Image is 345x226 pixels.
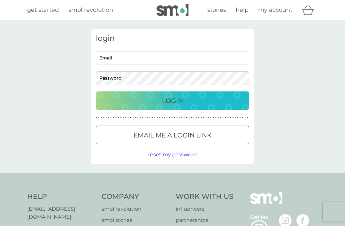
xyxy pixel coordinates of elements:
h4: Help [27,192,95,202]
span: reset my password [148,152,197,158]
p: ● [111,116,112,120]
h4: Work With Us [176,192,234,202]
p: ● [203,116,204,120]
span: get started [27,6,59,13]
p: ● [98,116,100,120]
p: ● [120,116,121,120]
p: ● [220,116,221,120]
p: ● [108,116,109,120]
p: ● [208,116,209,120]
a: smol revolution [68,5,113,15]
p: ● [162,116,163,120]
img: smol [157,4,188,16]
p: ● [152,116,153,120]
p: ● [247,116,248,120]
p: ● [115,116,117,120]
div: basket [302,4,318,16]
button: Email me a login link [96,126,249,144]
p: ● [149,116,151,120]
p: ● [237,116,238,120]
h4: Company [102,192,170,202]
p: ● [125,116,126,120]
p: ● [210,116,211,120]
p: ● [218,116,219,120]
a: [EMAIL_ADDRESS][DOMAIN_NAME] [27,205,95,221]
p: ● [118,116,119,120]
button: reset my password [148,151,197,159]
p: ● [96,116,97,120]
p: ● [193,116,195,120]
p: ● [181,116,182,120]
p: ● [215,116,217,120]
p: ● [154,116,156,120]
p: ● [176,116,178,120]
p: ● [130,116,131,120]
span: my account [258,6,292,13]
p: ● [213,116,214,120]
p: ● [242,116,243,120]
button: Login [96,91,249,110]
a: get started [27,5,59,15]
p: Login [162,96,183,106]
p: ● [113,116,114,120]
p: ● [103,116,104,120]
p: ● [223,116,224,120]
a: smol revolution [102,205,170,213]
p: ● [123,116,124,120]
p: ● [106,116,107,120]
p: ● [240,116,241,120]
a: smol stories [102,216,170,224]
p: ● [225,116,226,120]
p: ● [140,116,141,120]
p: ● [101,116,102,120]
p: ● [137,116,139,120]
p: ● [127,116,129,120]
a: stories [207,5,226,15]
p: ● [188,116,190,120]
p: ● [196,116,197,120]
p: ● [132,116,134,120]
p: ● [157,116,158,120]
p: ● [171,116,172,120]
p: ● [147,116,148,120]
p: ● [186,116,187,120]
p: ● [166,116,168,120]
p: ● [227,116,229,120]
span: smol revolution [68,6,113,13]
p: ● [244,116,246,120]
span: stories [207,6,226,13]
p: ● [230,116,231,120]
p: ● [174,116,175,120]
p: ● [142,116,143,120]
p: ● [159,116,160,120]
span: help [236,6,249,13]
p: ● [169,116,170,120]
p: ● [232,116,234,120]
p: ● [191,116,192,120]
p: ● [235,116,236,120]
img: smol [250,192,282,214]
p: ● [179,116,180,120]
h3: login [96,34,249,43]
p: ● [145,116,146,120]
p: ● [198,116,199,120]
p: Email me a login link [134,130,211,140]
a: partnerships [176,216,234,224]
a: help [236,5,249,15]
p: ● [164,116,165,120]
p: ● [201,116,202,120]
p: ● [184,116,185,120]
a: influencers [176,205,234,213]
p: ● [135,116,136,120]
a: my account [258,5,292,15]
p: ● [205,116,207,120]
